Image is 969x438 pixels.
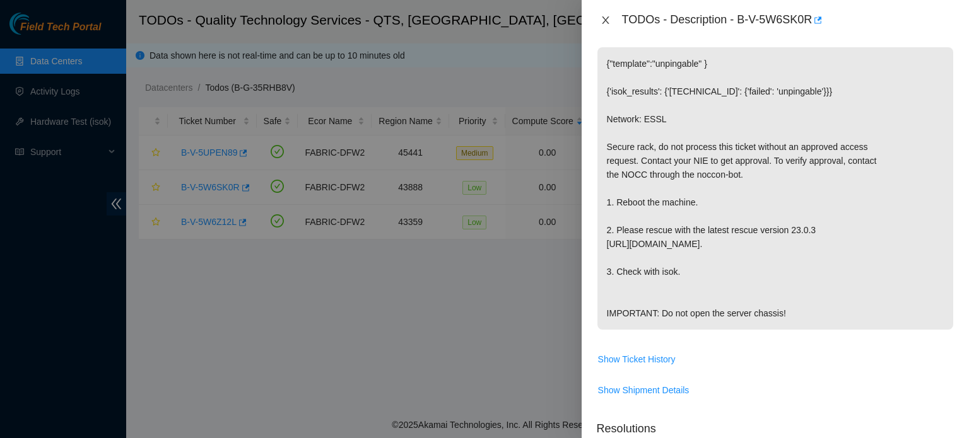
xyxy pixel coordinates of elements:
[601,15,611,25] span: close
[597,380,690,400] button: Show Shipment Details
[597,14,614,26] button: Close
[597,410,954,437] p: Resolutions
[622,10,954,30] div: TODOs - Description - B-V-5W6SK0R
[598,352,676,366] span: Show Ticket History
[597,47,953,330] p: {"template":"unpingable" } {'isok_results': {'[TECHNICAL_ID]': {'failed': 'unpingable'}}} Network...
[598,383,690,397] span: Show Shipment Details
[597,349,676,369] button: Show Ticket History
